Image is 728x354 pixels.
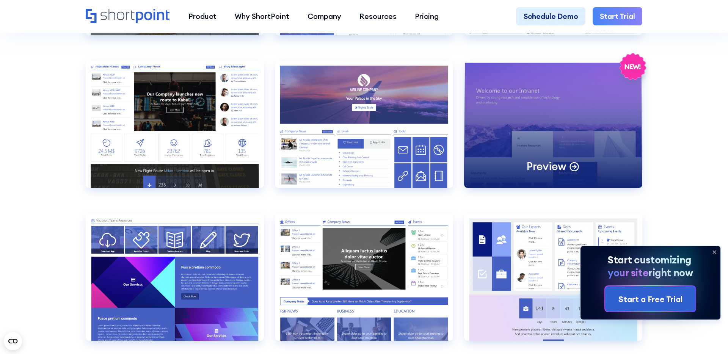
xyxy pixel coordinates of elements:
a: Home [86,9,170,25]
a: Pricing [406,7,448,25]
div: Resources [359,11,397,22]
a: Resources [350,7,406,25]
a: Employees Directory 3 [86,61,264,202]
p: Preview [527,159,566,173]
iframe: Chat Widget [690,318,728,354]
a: Why ShortPoint [226,7,298,25]
div: Why ShortPoint [235,11,289,22]
a: Product [179,7,226,25]
a: Company [298,7,350,25]
a: Start Trial [593,7,642,25]
div: Product [188,11,217,22]
div: Company [308,11,341,22]
a: Employees Directory 4 [275,61,453,202]
a: Start a Free Trial [605,286,695,312]
a: Schedule Demo [516,7,585,25]
button: Open CMP widget [4,332,22,350]
div: Start a Free Trial [618,293,682,305]
a: Enterprise 1Preview [464,61,642,202]
div: Pricing [415,11,439,22]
